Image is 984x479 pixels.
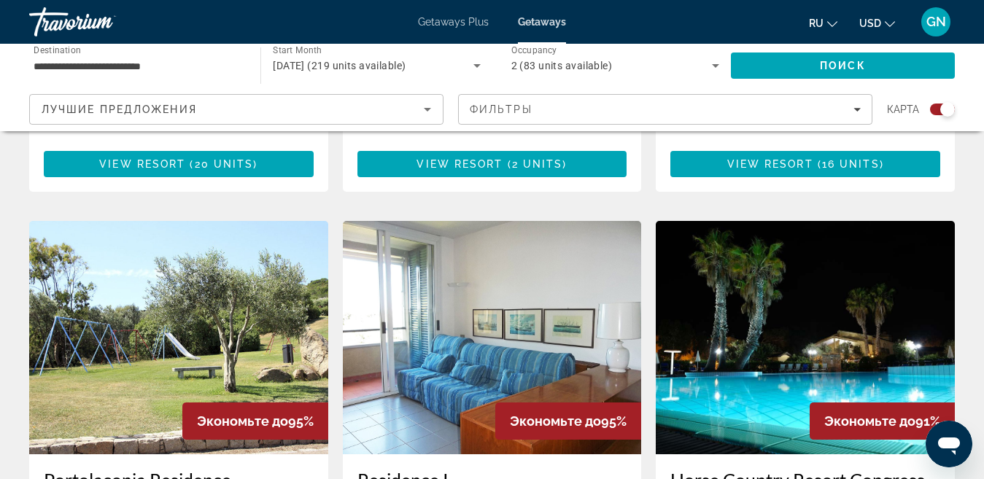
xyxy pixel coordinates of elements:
[34,58,241,75] input: Select destination
[518,16,566,28] a: Getaways
[670,151,940,177] button: View Resort(16 units)
[926,15,946,29] span: GN
[731,52,955,79] button: Search
[809,12,837,34] button: Change language
[503,158,567,170] span: ( )
[810,402,955,440] div: 91%
[34,44,81,55] span: Destination
[859,12,895,34] button: Change currency
[343,221,642,454] img: Residence I Boboli
[656,221,955,454] img: Horse Country Resort Congress & Spa
[417,158,503,170] span: View Resort
[195,158,254,170] span: 20 units
[926,421,972,467] iframe: Кнопка запуска окна обмена сообщениями
[29,221,328,454] img: Portolaconia Residence
[510,413,601,429] span: Экономьте до
[813,158,884,170] span: ( )
[470,104,532,115] span: Фильтры
[185,158,257,170] span: ( )
[511,60,613,71] span: 2 (83 units available)
[29,3,175,41] a: Travorium
[418,16,489,28] a: Getaways Plus
[42,101,431,118] mat-select: Sort by
[809,17,824,29] span: ru
[512,158,563,170] span: 2 units
[917,7,955,37] button: User Menu
[495,402,641,440] div: 95%
[273,60,406,71] span: [DATE] (219 units available)
[824,413,915,429] span: Экономьте до
[458,94,872,125] button: Filters
[859,17,881,29] span: USD
[42,104,197,115] span: Лучшие предложения
[727,158,813,170] span: View Resort
[44,151,314,177] button: View Resort(20 units)
[511,45,557,55] span: Occupancy
[887,99,919,120] span: карта
[822,158,880,170] span: 16 units
[357,151,627,177] button: View Resort(2 units)
[273,45,322,55] span: Start Month
[182,402,328,440] div: 95%
[197,413,288,429] span: Экономьте до
[820,60,866,71] span: Поиск
[99,158,185,170] span: View Resort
